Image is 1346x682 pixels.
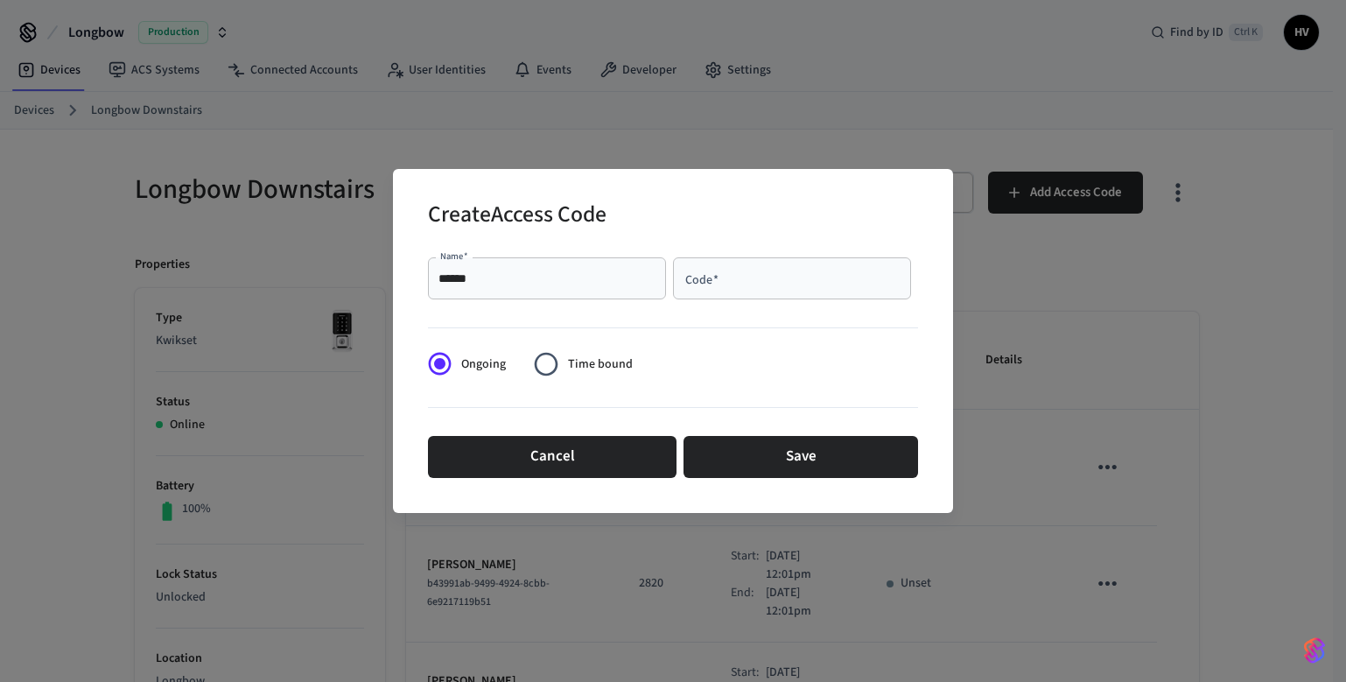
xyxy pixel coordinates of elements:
button: Save [684,436,918,478]
label: Name [440,250,468,263]
h2: Create Access Code [428,190,606,243]
span: Time bound [568,355,633,374]
button: Cancel [428,436,677,478]
span: Ongoing [461,355,506,374]
img: SeamLogoGradient.69752ec5.svg [1304,636,1325,664]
